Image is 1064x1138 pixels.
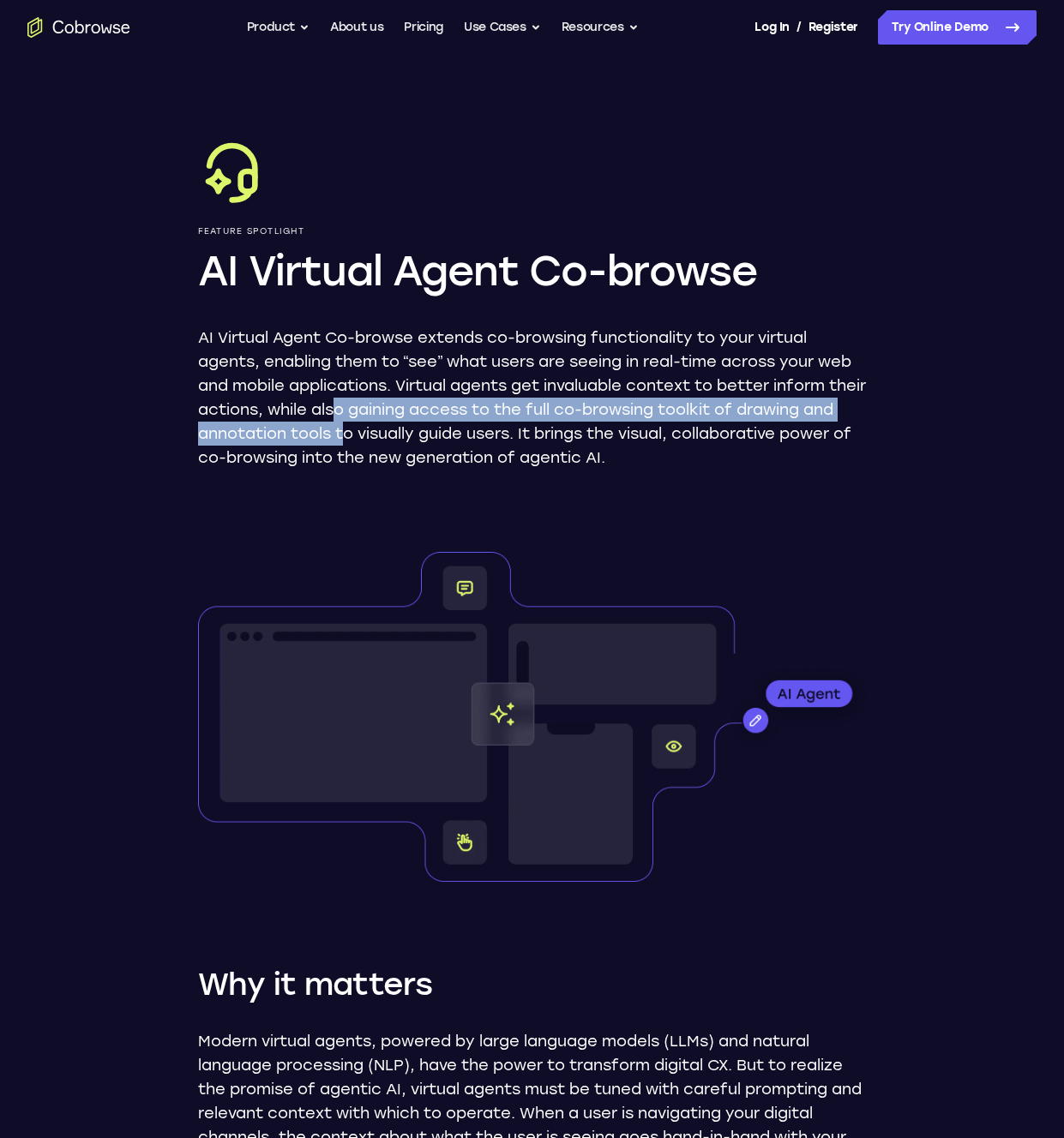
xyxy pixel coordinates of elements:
h2: Why it matters [198,964,867,1005]
a: Go to the home page [27,17,130,38]
img: AI Virtual Agent Co-browse [198,137,267,206]
p: Feature Spotlight [198,226,867,237]
a: Try Online Demo [878,10,1037,45]
span: / [796,17,802,38]
a: Register [809,10,858,45]
button: Resources [562,10,639,45]
a: About us [330,10,383,45]
p: AI Virtual Agent Co-browse extends co-browsing functionality to your virtual agents, enabling the... [198,326,867,470]
h1: AI Virtual Agent Co-browse [198,243,867,298]
a: Pricing [404,10,443,45]
button: Use Cases [464,10,541,45]
img: Window wireframes with cobrowse components [198,552,867,882]
button: Product [247,10,310,45]
a: Log In [754,10,789,45]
